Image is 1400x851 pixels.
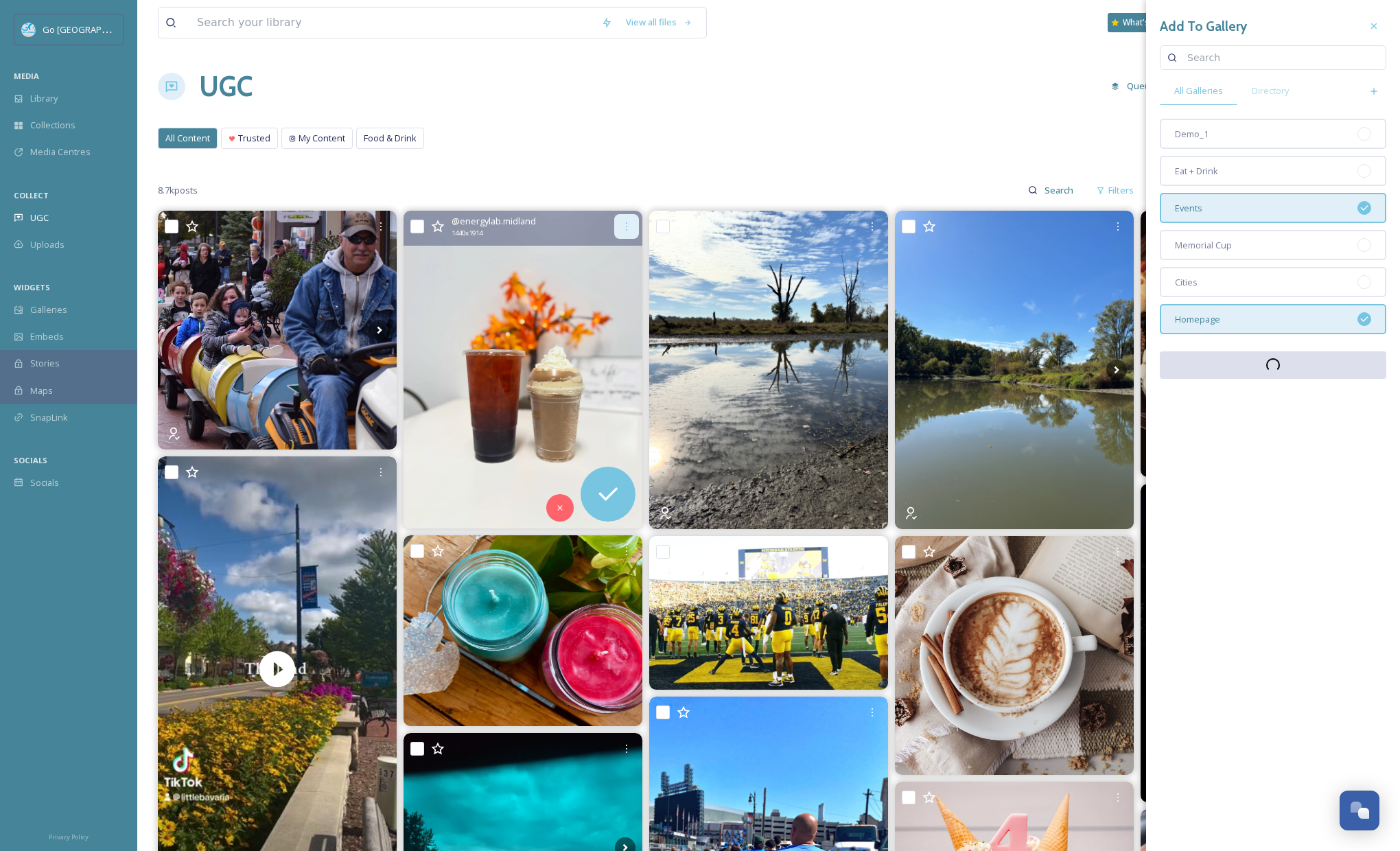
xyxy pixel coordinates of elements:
span: My Content [299,132,345,145]
span: @ energylab.midland [452,215,536,228]
a: UGC [199,66,253,107]
span: Maps [30,384,53,397]
button: Open Chat [1340,791,1379,830]
img: A new day of adventure! RAAAARRRR!!! #lookupseeblue [1141,484,1379,802]
span: MEDIA [14,71,39,81]
a: What's New [1108,13,1176,32]
img: “Marathon trip” today! #lookupseeblue [895,211,1134,529]
img: 🎃🍂 Celebrate fall in Frankenmuth at Scarecrow Fest! Enjoy FREE family-fun during the last two wee... [158,211,397,450]
span: All Content [165,132,210,145]
span: Stories [30,357,60,370]
span: All Galleries [1174,84,1223,97]
span: Uploads [30,238,65,251]
span: Go [GEOGRAPHIC_DATA] [43,23,144,36]
img: Happy Monday! Our winter collection is here and all your favorite festive scents are back ❤️✨ 👇🏼A... [404,535,642,726]
span: Homepage [1175,313,1220,326]
span: COLLECT [14,190,49,200]
span: 8.7k posts [158,184,198,197]
span: Events [1175,202,1202,215]
a: View all files [619,9,699,36]
h3: Add To Gallery [1160,16,1247,36]
img: New Week, Next Game for the Michigan Wolverines. Michigan will host Washington this coming Saturd... [649,536,888,690]
span: Privacy Policy [49,832,89,841]
span: SOCIALS [14,455,47,465]
img: New week, same grace. Take a deep breath, sip something warm, and remember....you’re doing better... [895,536,1134,775]
span: Food & Drink [364,132,417,145]
img: Fall vibes🍂🍁 [1141,211,1379,477]
button: Queued [1104,73,1168,100]
input: Search your library [190,8,594,38]
span: Galleries [30,303,67,316]
input: Search [1038,176,1082,204]
span: Directory [1252,84,1289,97]
input: Search [1180,44,1379,71]
img: A little October magic in every sip 🍂 Combo featured: JACK O’ LANTERN🎃 + CINNABON #energylab #spo... [404,211,642,528]
span: Filters [1108,184,1134,197]
span: Socials [30,476,59,489]
a: Privacy Policy [49,828,89,844]
img: GoGreatLogo_MISkies_RegionalTrails%20%281%29.png [22,23,36,36]
img: I live for this stuff! RAAAARRRR!!! #lookupseeblue [649,211,888,529]
span: UGC [30,211,49,224]
span: Memorial Cup [1175,239,1232,252]
span: Cities [1175,276,1198,289]
span: 1440 x 1914 [452,229,482,238]
span: Trusted [238,132,270,145]
span: Embeds [30,330,64,343]
span: Media Centres [30,145,91,159]
span: Demo_1 [1175,128,1209,141]
span: Eat + Drink [1175,165,1218,178]
span: WIDGETS [14,282,50,292]
a: Queued [1104,73,1175,100]
span: SnapLink [30,411,68,424]
span: Library [30,92,58,105]
span: Collections [30,119,75,132]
